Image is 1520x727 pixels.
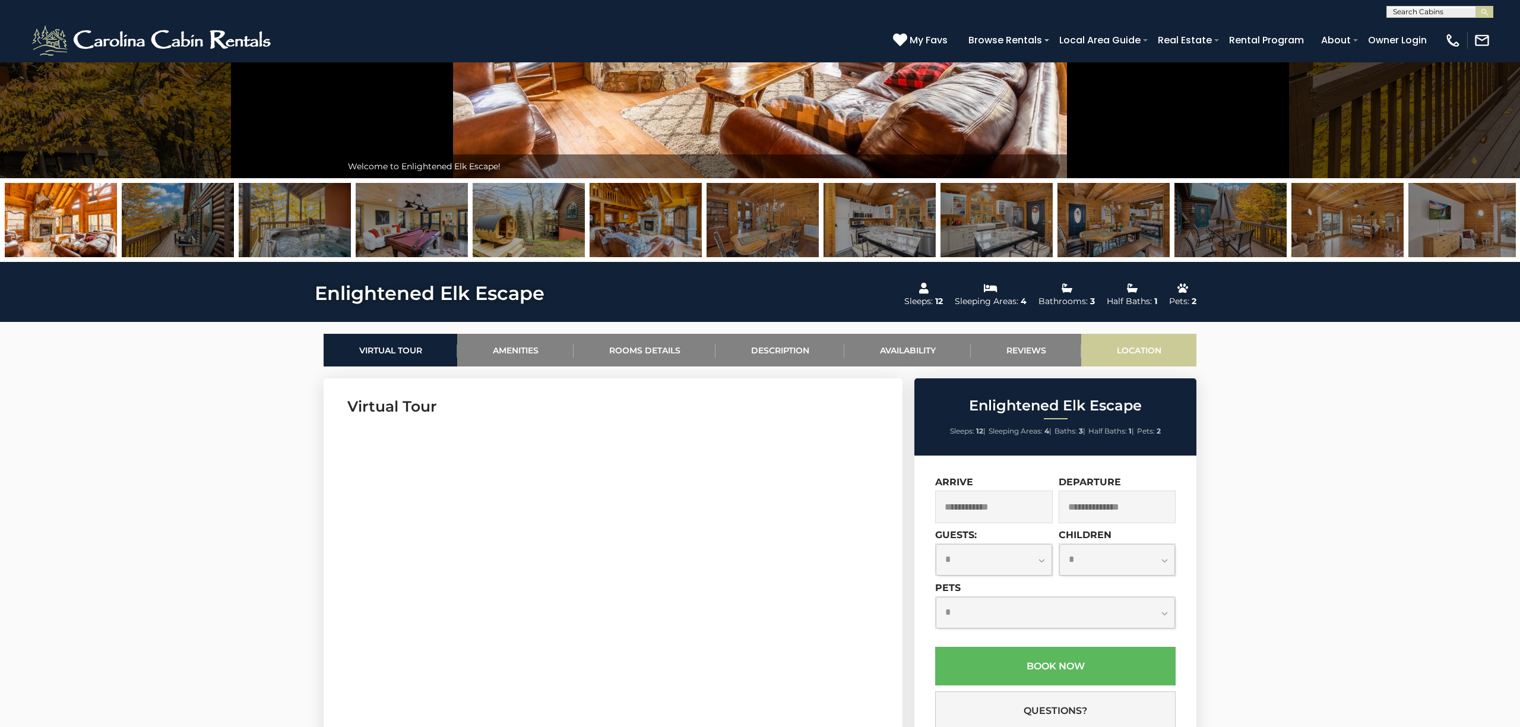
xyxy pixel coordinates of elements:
[239,183,351,257] img: 163279272
[347,396,879,417] h3: Virtual Tour
[1044,426,1049,435] strong: 4
[1129,426,1132,435] strong: 1
[1174,183,1287,257] img: 163279280
[989,423,1052,439] li: |
[917,398,1193,413] h2: Enlightened Elk Escape
[940,183,1053,257] img: 163279278
[935,476,973,488] label: Arrive
[1059,476,1121,488] label: Departure
[893,33,951,48] a: My Favs
[1362,30,1433,50] a: Owner Login
[935,582,961,593] label: Pets
[1081,334,1196,366] a: Location
[1088,423,1134,439] li: |
[1088,426,1127,435] span: Half Baths:
[707,183,819,257] img: 163279276
[356,183,468,257] img: 163279273
[1059,529,1111,540] label: Children
[962,30,1048,50] a: Browse Rentals
[30,23,276,58] img: White-1-2.png
[1054,423,1085,439] li: |
[590,183,702,257] img: 164433090
[574,334,715,366] a: Rooms Details
[473,183,585,257] img: 164433089
[824,183,936,257] img: 163279277
[122,183,234,257] img: 163279299
[976,426,983,435] strong: 12
[457,334,574,366] a: Amenities
[1057,183,1170,257] img: 163279279
[1054,426,1077,435] span: Baths:
[950,426,974,435] span: Sleeps:
[1291,183,1404,257] img: 163279281
[1445,32,1461,49] img: phone-regular-white.png
[1137,426,1155,435] span: Pets:
[935,529,977,540] label: Guests:
[1152,30,1218,50] a: Real Estate
[989,426,1043,435] span: Sleeping Areas:
[1053,30,1147,50] a: Local Area Guide
[950,423,986,439] li: |
[1474,32,1490,49] img: mail-regular-white.png
[342,154,1178,178] div: Welcome to Enlightened Elk Escape!
[1315,30,1357,50] a: About
[935,647,1176,685] button: Book Now
[910,33,948,48] span: My Favs
[324,334,457,366] a: Virtual Tour
[715,334,844,366] a: Description
[1079,426,1083,435] strong: 3
[844,334,971,366] a: Availability
[1157,426,1161,435] strong: 2
[1223,30,1310,50] a: Rental Program
[971,334,1081,366] a: Reviews
[5,183,117,257] img: 164433091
